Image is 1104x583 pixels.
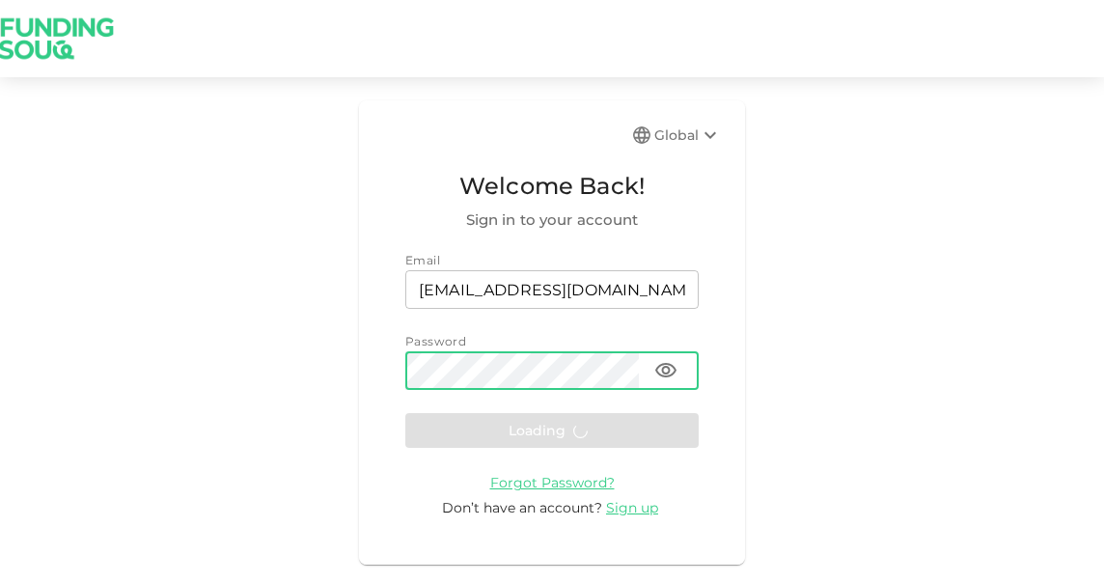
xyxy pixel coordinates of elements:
[654,124,722,147] div: Global
[442,499,602,516] span: Don’t have an account?
[405,253,440,267] span: Email
[405,270,699,309] input: email
[606,499,658,516] span: Sign up
[490,474,615,491] span: Forgot Password?
[405,208,699,232] span: Sign in to your account
[405,334,466,348] span: Password
[405,351,639,390] input: password
[490,473,615,491] a: Forgot Password?
[405,168,699,205] span: Welcome Back!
